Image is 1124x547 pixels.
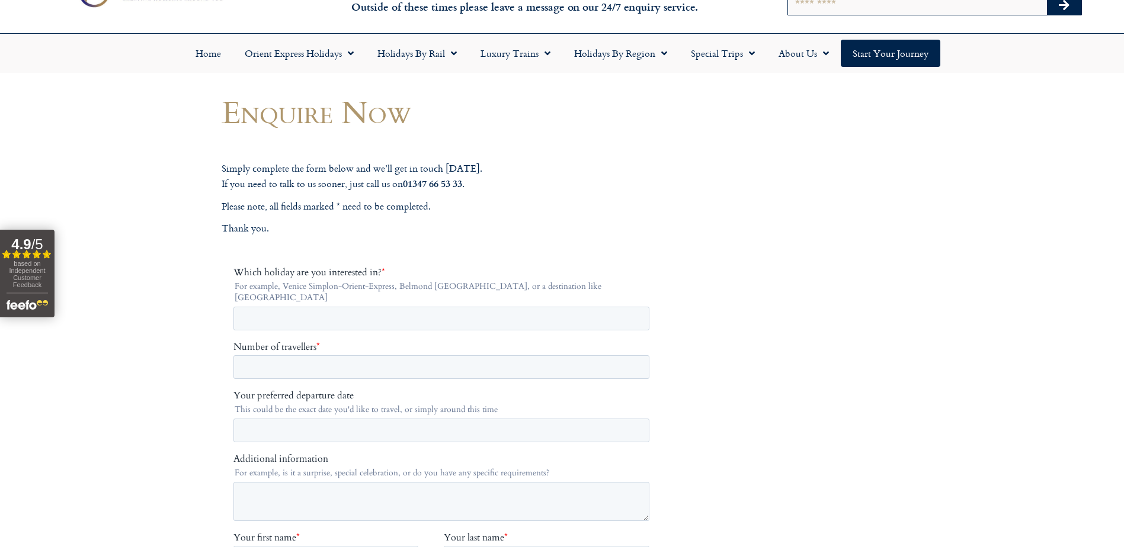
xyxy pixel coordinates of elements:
input: By telephone [3,446,11,453]
strong: 01347 66 53 33 [403,176,462,190]
a: Orient Express Holidays [233,40,366,67]
input: By email [3,430,11,438]
p: Please note, all fields marked * need to be completed. [222,199,666,214]
p: Thank you. [222,221,666,236]
span: By email [14,429,49,442]
a: Home [184,40,233,67]
h1: Enquire Now [222,94,666,129]
a: Luxury Trains [469,40,562,67]
a: Start your Journey [841,40,940,67]
p: Simply complete the form below and we’ll get in touch [DATE]. If you need to talk to us sooner, j... [222,161,666,192]
a: About Us [767,40,841,67]
a: Holidays by Rail [366,40,469,67]
a: Holidays by Region [562,40,679,67]
a: Special Trips [679,40,767,67]
nav: Menu [6,40,1118,67]
span: By telephone [14,444,66,457]
span: Your last name [210,265,271,278]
